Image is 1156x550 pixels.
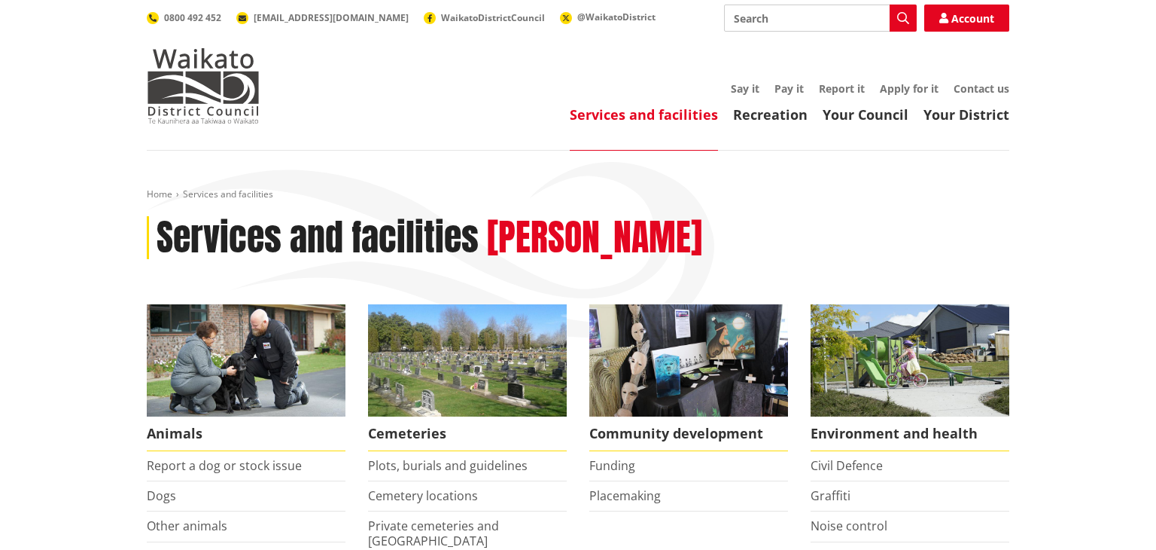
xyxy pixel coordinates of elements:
a: Noise control [811,518,887,534]
span: Animals [147,417,345,451]
a: Graffiti [811,487,850,504]
a: Report a dog or stock issue [147,457,302,474]
a: Say it [731,81,759,96]
a: Contact us [954,81,1009,96]
span: Cemeteries [368,417,567,451]
a: Your Council [823,105,908,124]
a: Funding [589,457,635,474]
img: Huntly Cemetery [368,304,567,417]
a: Plots, burials and guidelines [368,457,528,474]
nav: breadcrumb [147,188,1009,201]
a: Waikato District Council Animal Control team Animals [147,304,345,451]
a: @WaikatoDistrict [560,11,656,23]
a: Home [147,188,172,200]
input: Search input [724,5,917,32]
h2: [PERSON_NAME] [487,216,702,260]
span: 0800 492 452 [164,11,221,24]
a: Cemetery locations [368,487,478,504]
a: Placemaking [589,487,661,504]
a: Recreation [733,105,808,124]
a: WaikatoDistrictCouncil [424,11,545,24]
a: Account [924,5,1009,32]
img: Waikato District Council - Te Kaunihera aa Takiwaa o Waikato [147,48,260,124]
a: Matariki Travelling Suitcase Art Exhibition Community development [589,304,788,451]
a: Services and facilities [570,105,718,124]
a: Your District [923,105,1009,124]
a: Pay it [774,81,804,96]
img: Animal Control [147,304,345,417]
a: 0800 492 452 [147,11,221,24]
img: New housing in Pokeno [811,304,1009,417]
a: Report it [819,81,865,96]
a: Civil Defence [811,457,883,474]
a: New housing in Pokeno Environment and health [811,304,1009,451]
span: Services and facilities [183,188,273,200]
span: WaikatoDistrictCouncil [441,11,545,24]
a: Dogs [147,487,176,504]
a: Private cemeteries and [GEOGRAPHIC_DATA] [368,518,499,548]
a: [EMAIL_ADDRESS][DOMAIN_NAME] [236,11,409,24]
a: Huntly Cemetery Cemeteries [368,304,567,451]
span: Community development [589,417,788,451]
span: [EMAIL_ADDRESS][DOMAIN_NAME] [254,11,409,24]
span: @WaikatoDistrict [577,11,656,23]
h1: Services and facilities [157,216,479,260]
span: Environment and health [811,417,1009,451]
a: Apply for it [880,81,938,96]
img: Matariki Travelling Suitcase Art Exhibition [589,304,788,417]
a: Other animals [147,518,227,534]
